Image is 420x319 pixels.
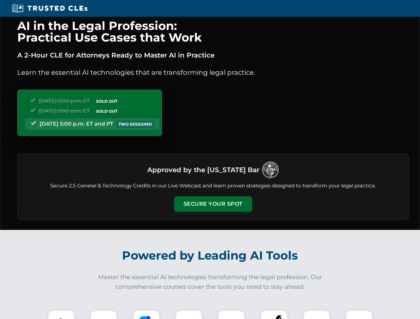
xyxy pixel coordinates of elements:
p: Learn the essential AI technologies that are transforming legal practice. [17,67,409,78]
p: Secure 2.5 General & Technology Credits in our Live Webcast and learn proven strategies designed ... [26,182,401,190]
span: SOLD OUT [94,98,120,105]
h3: Approved by the [US_STATE] Bar [147,164,259,176]
h2: Powered by Leading AI Tools [26,244,394,267]
span: [DATE] 5:00 p.m. ET [39,108,90,114]
span: [DATE] 5:00 p.m. ET [39,98,90,104]
img: Logo [262,161,279,178]
h1: AI in the Legal Profession: Practical Use Cases that Work [17,20,409,43]
img: Trusted CLEs [10,3,89,13]
span: SOLD OUT [94,108,120,115]
p: Master the essential AI technologies transforming the legal profession. Our comprehensive courses... [94,272,327,292]
p: A 2-Hour CLE for Attorneys Ready to Master AI in Practice [17,50,409,60]
button: Secure Your Spot [174,196,252,212]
